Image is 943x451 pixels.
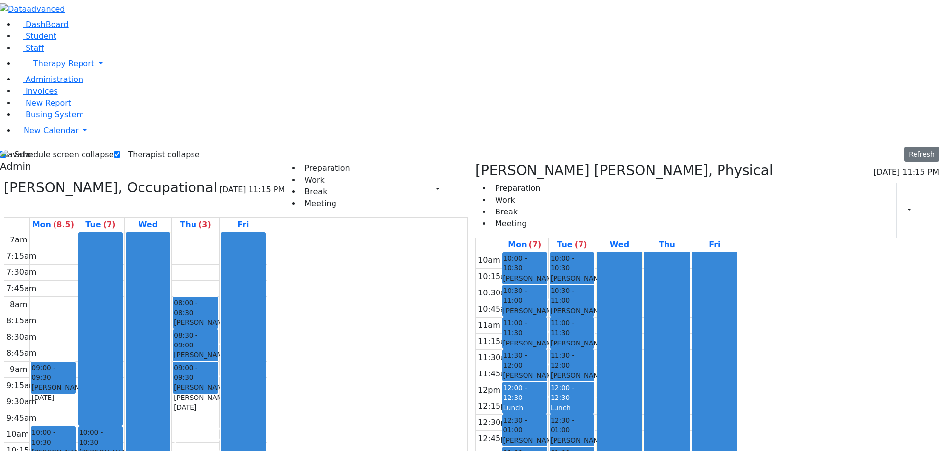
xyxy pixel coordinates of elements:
[53,219,74,231] label: (8.5)
[4,283,38,294] div: 7:45am
[503,350,546,371] span: 11:30 - 12:00
[301,186,350,198] li: Break
[476,271,515,283] div: 10:15am
[6,147,114,162] label: Schedule screen collapse
[551,415,593,435] span: 12:30 - 01:00
[924,202,929,218] div: Setup
[551,286,593,306] span: 10:30 - 11:00
[491,183,540,194] li: Preparation
[174,363,217,383] span: 09:00 - 09:30
[32,403,75,413] div: [PERSON_NAME]
[4,266,38,278] div: 7:30am
[551,318,593,338] span: 11:00 - 11:30
[551,273,593,293] div: [PERSON_NAME]
[174,382,229,392] span: [PERSON_NAME]
[503,338,546,358] div: [PERSON_NAME]
[26,31,56,41] span: Student
[476,417,515,428] div: 12:30pm
[4,428,31,440] div: 10am
[476,352,515,364] div: 11:30am
[551,384,574,401] span: 12:00 - 12:30
[174,318,217,338] div: [PERSON_NAME]
[491,218,540,230] li: Meeting
[26,43,44,53] span: Staff
[16,121,943,140] a: New Calendar
[657,238,677,252] a: August 21, 2025
[32,383,90,401] span: - [DATE]
[26,20,69,29] span: DashBoard
[174,393,217,413] div: [PERSON_NAME]
[16,20,69,29] a: DashBoard
[26,75,83,84] span: Administration
[16,98,71,107] a: New Report
[476,433,515,445] div: 12:45pm
[476,368,515,380] div: 11:45am
[4,315,38,327] div: 8:15am
[476,303,515,315] div: 10:45am
[707,238,722,252] a: August 22, 2025
[904,147,939,162] button: Refresh
[79,427,122,448] span: 10:00 - 10:30
[476,319,502,331] div: 11am
[506,238,543,252] a: August 18, 2025
[8,234,29,246] div: 7am
[120,147,200,162] label: Therapist collapse
[137,218,160,232] a: August 20, 2025
[503,286,546,306] span: 10:30 - 11:00
[4,412,38,424] div: 9:45am
[551,371,593,391] div: [PERSON_NAME]
[26,86,58,96] span: Invoices
[235,218,250,232] a: August 22, 2025
[32,363,75,383] span: 09:00 - 09:30
[16,75,83,84] a: Administration
[551,350,593,371] span: 11:30 - 12:00
[503,306,546,326] div: [PERSON_NAME]
[16,31,56,41] a: Student
[174,298,217,318] span: 08:00 - 08:30
[174,330,217,350] span: 08:30 - 09:00
[33,59,94,68] span: Therapy Report
[503,415,546,435] span: 12:30 - 01:00
[8,364,29,375] div: 9am
[174,434,217,444] div: [PERSON_NAME]
[16,86,58,96] a: Invoices
[551,338,593,358] div: [PERSON_NAME]
[24,126,79,135] span: New Calendar
[555,238,589,252] a: August 19, 2025
[174,350,217,370] div: [PERSON_NAME]
[174,413,217,433] div: הערשקאוויטש [PERSON_NAME]
[4,380,38,392] div: 9:15am
[178,218,213,232] a: August 21, 2025
[219,184,285,196] span: [DATE] 11:15 PM
[32,427,75,448] span: 10:00 - 10:30
[4,331,38,343] div: 8:30am
[444,182,449,198] div: Report
[551,403,593,413] div: Lunch
[301,198,350,210] li: Meeting
[529,239,542,251] label: (7)
[503,273,546,293] div: [PERSON_NAME]
[4,347,38,359] div: 8:45am
[462,182,468,198] div: Delete
[503,253,546,273] span: 10:00 - 10:30
[575,239,587,251] label: (7)
[503,384,527,401] span: 12:00 - 12:30
[608,238,631,252] a: August 20, 2025
[8,299,29,311] div: 8am
[198,219,211,231] label: (3)
[4,180,217,196] h3: [PERSON_NAME], Occupational
[4,250,38,262] div: 7:15am
[491,206,540,218] li: Break
[503,318,546,338] span: 11:00 - 11:30
[453,182,458,198] div: Setup
[32,382,75,402] div: [PERSON_NAME]
[16,43,44,53] a: Staff
[16,54,943,74] a: Therapy Report
[503,371,546,391] div: [PERSON_NAME]
[551,306,593,326] div: [PERSON_NAME]
[30,218,76,232] a: August 18, 2025
[26,98,71,107] span: New Report
[16,110,84,119] a: Busing System
[83,218,117,232] a: August 19, 2025
[476,287,515,299] div: 10:30am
